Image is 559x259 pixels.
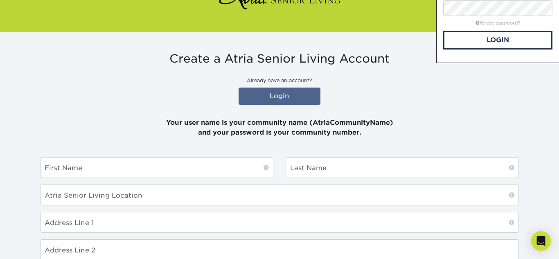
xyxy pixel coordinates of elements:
[40,52,519,66] h3: Create a Atria Senior Living Account
[40,108,519,137] p: Your user name is your community name (AtriaCommunityName) and your password is your community nu...
[239,88,320,105] a: Login
[476,20,520,26] a: forgot password?
[40,77,519,84] p: Already have an account?
[443,31,552,50] a: Login
[531,231,551,251] div: Open Intercom Messenger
